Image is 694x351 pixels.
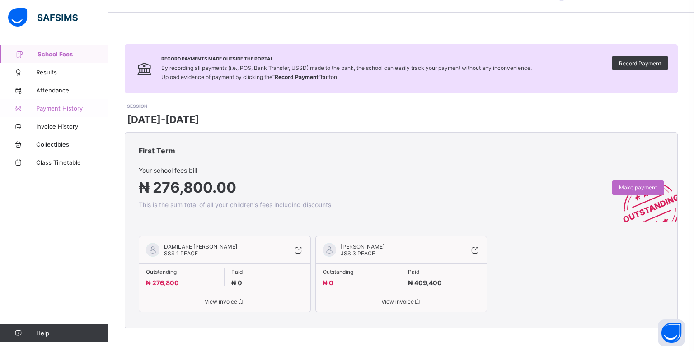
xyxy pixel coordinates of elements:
[619,184,657,191] span: Make payment
[323,268,394,275] span: Outstanding
[408,279,442,286] span: ₦ 409,400
[36,141,108,148] span: Collectibles
[8,8,78,27] img: safsims
[36,329,108,337] span: Help
[139,166,331,174] span: Your school fees bill
[272,74,321,80] b: “Record Payment”
[164,250,198,257] span: SSS 1 PEACE
[139,201,331,208] span: This is the sum total of all your children's fees including discounts
[146,279,179,286] span: ₦ 276,800
[36,87,108,94] span: Attendance
[161,65,532,80] span: By recording all payments (i.e., POS, Bank Transfer, USSD) made to the bank, the school can easil...
[231,279,242,286] span: ₦ 0
[36,159,108,166] span: Class Timetable
[341,250,375,257] span: JSS 3 PEACE
[127,114,199,125] span: [DATE]-[DATE]
[341,243,385,250] span: [PERSON_NAME]
[36,69,108,76] span: Results
[146,268,217,275] span: Outstanding
[323,279,333,286] span: ₦ 0
[139,179,236,196] span: ₦ 276,800.00
[127,103,147,109] span: SESSION
[161,56,532,61] span: Record Payments Made Outside the Portal
[408,268,480,275] span: Paid
[36,123,108,130] span: Invoice History
[164,243,237,250] span: DAMILARE [PERSON_NAME]
[139,146,175,155] span: First Term
[231,268,303,275] span: Paid
[36,105,108,112] span: Payment History
[619,60,661,67] span: Record Payment
[146,298,304,305] span: View invoice
[38,51,108,58] span: School Fees
[323,298,480,305] span: View invoice
[658,319,685,346] button: Open asap
[612,171,677,222] img: outstanding-stamp.3c148f88c3ebafa6da95868fa43343a1.svg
